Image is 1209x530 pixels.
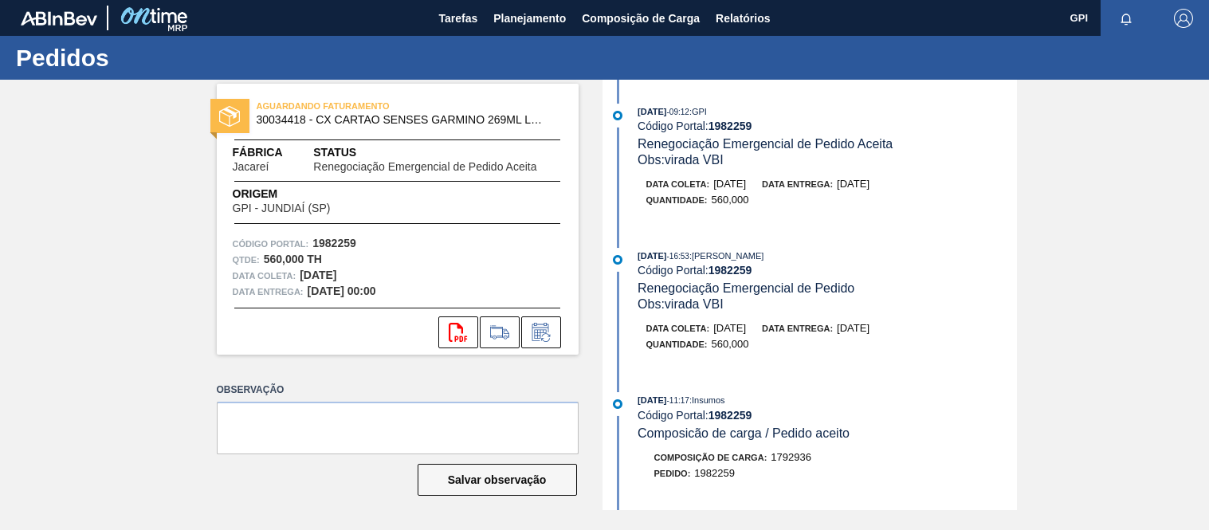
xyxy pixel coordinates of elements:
[837,178,869,190] span: [DATE]
[713,178,746,190] span: [DATE]
[646,324,710,333] span: Data coleta:
[308,285,376,297] strong: [DATE] 00:00
[582,9,700,28] span: Composição de Carga
[713,322,746,334] span: [DATE]
[16,49,299,67] h1: Pedidos
[313,161,536,173] span: Renegociação Emergencial de Pedido Aceita
[613,255,622,265] img: atual
[233,144,314,161] span: Fábrica
[638,137,893,151] span: Renegociação Emergencial de Pedido Aceita
[233,252,260,268] span: Qtde :
[709,409,752,422] strong: 1982259
[638,281,854,295] span: Renegociação Emergencial de Pedido
[646,195,708,205] span: Quantidade :
[418,464,577,496] button: Salvar observação
[480,316,520,348] div: Ir para Composição de Carga
[689,395,725,405] span: : Insumos
[712,194,749,206] span: 560,000
[667,108,689,116] span: - 09:12
[257,98,480,114] span: AGUARDANDO FATURAMENTO
[233,284,304,300] span: Data entrega:
[654,469,691,478] span: Pedido :
[638,297,724,311] span: Obs: virada VBI
[771,451,811,463] span: 1792936
[613,111,622,120] img: atual
[762,179,833,189] span: Data entrega:
[709,120,752,132] strong: 1982259
[233,268,296,284] span: Data coleta:
[638,251,666,261] span: [DATE]
[257,114,546,126] span: 30034418 - CX CARTAO SENSES GARMINO 269ML LN C6
[300,269,336,281] strong: [DATE]
[716,9,770,28] span: Relatórios
[638,120,1016,132] div: Código Portal:
[493,9,566,28] span: Planejamento
[837,322,869,334] span: [DATE]
[646,340,708,349] span: Quantidade :
[646,179,710,189] span: Data coleta:
[712,338,749,350] span: 560,000
[638,107,666,116] span: [DATE]
[709,264,752,277] strong: 1982259
[438,316,478,348] div: Abrir arquivo PDF
[667,252,689,261] span: - 16:53
[638,395,666,405] span: [DATE]
[264,253,322,265] strong: 560,000 TH
[217,379,579,402] label: Observação
[1101,7,1152,29] button: Notificações
[233,186,376,202] span: Origem
[667,396,689,405] span: - 11:17
[638,426,850,440] span: Composicão de carga / Pedido aceito
[438,9,477,28] span: Tarefas
[219,106,240,127] img: status
[689,107,707,116] span: : GPI
[21,11,97,26] img: TNhmsLtSVTkK8tSr43FrP2fwEKptu5GPRR3wAAAABJRU5ErkJggg==
[312,237,356,249] strong: 1982259
[638,264,1016,277] div: Código Portal:
[521,316,561,348] div: Informar alteração no pedido
[689,251,764,261] span: : [PERSON_NAME]
[762,324,833,333] span: Data entrega:
[233,236,309,252] span: Código Portal:
[233,202,331,214] span: GPI - JUNDIAÍ (SP)
[638,409,1016,422] div: Código Portal:
[613,399,622,409] img: atual
[694,467,735,479] span: 1982259
[638,153,724,167] span: Obs: virada VBI
[313,144,562,161] span: Status
[1174,9,1193,28] img: Logout
[654,453,767,462] span: Composição de Carga :
[233,161,269,173] span: Jacareí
